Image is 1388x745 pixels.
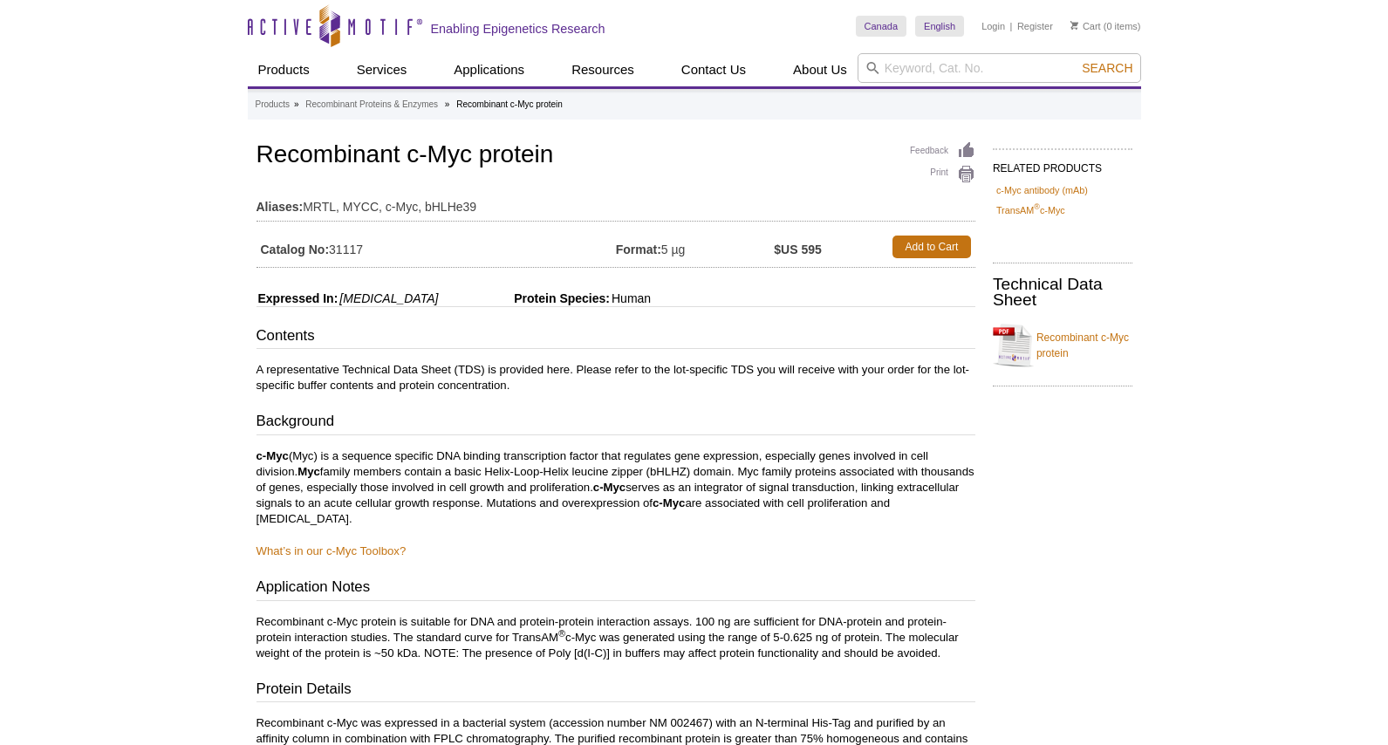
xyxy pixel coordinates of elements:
[1077,60,1138,76] button: Search
[339,291,438,305] i: [MEDICAL_DATA]
[561,53,645,86] a: Resources
[858,53,1141,83] input: Keyword, Cat. No.
[558,627,565,638] sup: ®
[305,97,438,113] a: Recombinant Proteins & Enzymes
[256,614,975,661] p: Recombinant c-Myc protein is suitable for DNA and protein-protein interaction assays. 100 ng are ...
[256,325,975,350] h3: Contents
[256,577,975,601] h3: Application Notes
[1010,16,1013,37] li: |
[256,448,975,527] p: (Myc) is a sequence specific DNA binding transcription factor that regulates gene expression, esp...
[910,141,975,161] a: Feedback
[915,16,964,37] a: English
[892,236,971,258] a: Add to Cart
[256,231,616,263] td: 31117
[256,141,975,171] h1: Recombinant c-Myc protein
[256,411,975,435] h3: Background
[248,53,320,86] a: Products
[294,99,299,109] li: »
[1034,203,1040,212] sup: ®
[616,231,775,263] td: 5 µg
[996,202,1065,218] a: TransAM®c-Myc
[431,21,605,37] h2: Enabling Epigenetics Research
[441,291,610,305] span: Protein Species:
[993,319,1132,372] a: Recombinant c-Myc protein
[256,291,338,305] span: Expressed In:
[1082,61,1132,75] span: Search
[256,199,304,215] strong: Aliases:
[783,53,858,86] a: About Us
[1070,21,1078,30] img: Your Cart
[443,53,535,86] a: Applications
[256,97,290,113] a: Products
[774,242,821,257] strong: $US 595
[456,99,563,109] li: Recombinant c-Myc protein
[1017,20,1053,32] a: Register
[996,182,1088,198] a: c-Myc antibody (mAb)
[297,465,320,478] strong: Myc
[856,16,907,37] a: Canada
[256,679,975,703] h3: Protein Details
[981,20,1005,32] a: Login
[256,544,407,557] a: What’s in our c-Myc Toolbox?
[671,53,756,86] a: Contact Us
[346,53,418,86] a: Services
[616,242,661,257] strong: Format:
[653,496,685,509] strong: c-Myc
[610,291,651,305] span: Human
[1070,20,1101,32] a: Cart
[993,148,1132,180] h2: RELATED PRODUCTS
[445,99,450,109] li: »
[256,449,289,462] strong: c-Myc
[910,165,975,184] a: Print
[593,481,626,494] strong: c-Myc
[256,362,975,393] p: A representative Technical Data Sheet (TDS) is provided here. Please refer to the lot-specific TD...
[1070,16,1141,37] li: (0 items)
[261,242,330,257] strong: Catalog No:
[256,188,975,216] td: MRTL, MYCC, c-Myc, bHLHe39
[993,277,1132,308] h2: Technical Data Sheet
